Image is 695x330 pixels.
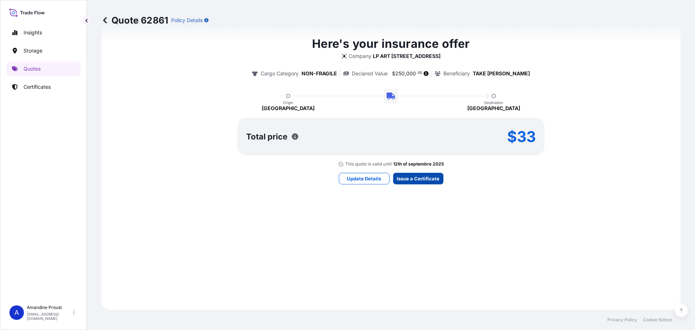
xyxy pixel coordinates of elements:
[393,173,443,184] button: Issue a Certificate
[349,53,371,60] p: Company
[607,317,637,323] a: Privacy Policy
[27,312,72,321] p: [EMAIL_ADDRESS][DOMAIN_NAME]
[302,70,337,77] p: NON-FRAGILE
[467,105,520,112] p: [GEOGRAPHIC_DATA]
[397,175,439,182] p: Issue a Certificate
[392,71,395,76] span: $
[6,62,81,76] a: Quotes
[6,43,81,58] a: Storage
[24,65,41,72] p: Quotes
[24,29,42,36] p: Insights
[24,83,51,91] p: Certificates
[171,17,203,24] p: Policy Details
[405,71,406,76] span: ,
[416,72,417,74] span: .
[418,72,422,74] span: 00
[373,53,441,60] p: LP ART [STREET_ADDRESS]
[347,175,381,182] p: Update Details
[393,161,444,167] p: 12th of septembre 2025
[473,70,530,77] p: TAKE [PERSON_NAME]
[345,161,392,167] p: This quote is valid until
[643,317,672,323] a: Cookie Notice
[261,70,299,77] p: Cargo Category
[27,305,72,310] p: Amandine Proust
[6,80,81,94] a: Certificates
[262,105,315,112] p: [GEOGRAPHIC_DATA]
[312,35,469,53] p: Here's your insurance offer
[352,70,388,77] p: Declared Value
[283,100,293,105] p: Origin
[443,70,470,77] p: Beneficiary
[395,71,405,76] span: 250
[339,173,389,184] button: Update Details
[101,14,168,26] p: Quote 62861
[24,47,42,54] p: Storage
[507,131,536,142] p: $33
[246,133,287,140] p: Total price
[14,309,19,316] span: A
[406,71,416,76] span: 000
[6,25,81,40] a: Insights
[484,100,503,105] p: Destination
